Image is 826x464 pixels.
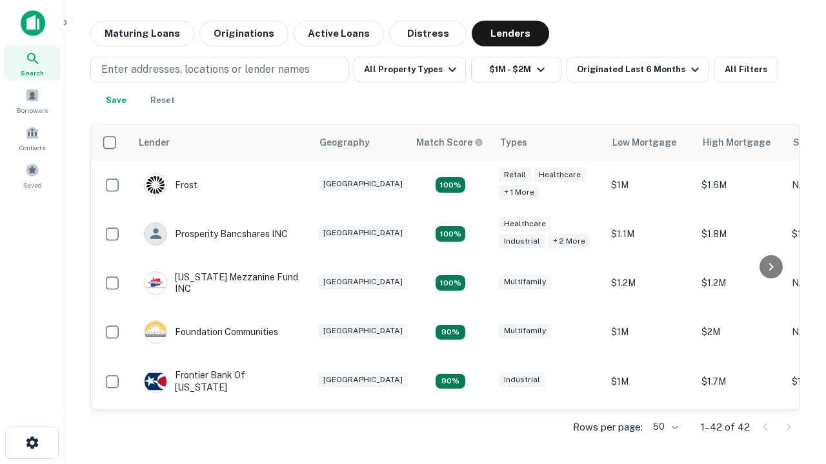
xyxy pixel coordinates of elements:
[499,234,545,249] div: Industrial
[145,371,166,392] img: picture
[416,135,483,150] div: Capitalize uses an advanced AI algorithm to match your search with the best lender. The match sco...
[436,275,465,291] div: Matching Properties: 5, hasApolloMatch: undefined
[144,222,288,246] div: Prosperity Bancshares INC
[605,124,695,160] th: Low Mortgage
[199,21,288,46] button: Originations
[139,135,170,150] div: Lender
[695,406,785,455] td: $1.4M
[416,135,481,150] h6: Match Score
[4,121,61,155] a: Contacts
[144,271,299,295] div: [US_STATE] Mezzanine Fund INC
[318,372,408,387] div: [GEOGRAPHIC_DATA]
[131,124,312,160] th: Lender
[436,177,465,193] div: Matching Properties: 5, hasApolloMatch: undefined
[90,21,194,46] button: Maturing Loans
[144,320,278,343] div: Foundation Communities
[471,57,561,82] button: $1M - $2M
[294,21,384,46] button: Active Loans
[605,307,695,356] td: $1M
[144,173,197,197] div: Frost
[96,88,137,113] button: Save your search to get updates of matches that match your search criteria.
[695,258,785,307] td: $1.2M
[17,105,48,115] span: Borrowers
[499,185,539,200] div: + 1 more
[436,325,465,340] div: Matching Properties: 4, hasApolloMatch: undefined
[577,62,703,77] div: Originated Last 6 Months
[605,160,695,209] td: $1M
[695,124,785,160] th: High Mortgage
[499,275,551,289] div: Multifamily
[695,160,785,209] td: $1.6M
[101,62,310,77] p: Enter addresses, locations or lender names
[695,209,785,258] td: $1.8M
[548,234,590,249] div: + 2 more
[701,420,750,435] p: 1–42 of 42
[648,418,680,436] div: 50
[145,321,166,343] img: picture
[319,135,370,150] div: Geography
[354,57,466,82] button: All Property Types
[145,272,166,294] img: picture
[573,420,643,435] p: Rows per page:
[21,10,45,36] img: capitalize-icon.png
[145,174,166,196] img: picture
[612,135,676,150] div: Low Mortgage
[492,124,605,160] th: Types
[499,217,551,231] div: Healthcare
[436,226,465,242] div: Matching Properties: 8, hasApolloMatch: undefined
[19,142,45,153] span: Contacts
[605,406,695,455] td: $1.4M
[703,135,771,150] div: High Mortgage
[605,356,695,405] td: $1M
[4,158,61,193] a: Saved
[21,68,44,78] span: Search
[472,21,549,46] button: Lenders
[567,57,709,82] button: Originated Last 6 Months
[90,57,348,82] button: Enter addresses, locations or lender names
[695,307,785,356] td: $2M
[761,320,826,382] iframe: Chat Widget
[499,168,531,182] div: Retail
[605,209,695,258] td: $1.1M
[605,258,695,307] td: $1.2M
[318,226,408,240] div: [GEOGRAPHIC_DATA]
[436,374,465,389] div: Matching Properties: 4, hasApolloMatch: undefined
[312,124,408,160] th: Geography
[389,21,467,46] button: Distress
[714,57,778,82] button: All Filters
[499,372,545,387] div: Industrial
[534,168,586,182] div: Healthcare
[318,177,408,191] div: [GEOGRAPHIC_DATA]
[318,275,408,289] div: [GEOGRAPHIC_DATA]
[500,135,527,150] div: Types
[23,180,42,190] span: Saved
[318,324,408,338] div: [GEOGRAPHIC_DATA]
[499,324,551,338] div: Multifamily
[142,88,183,113] button: Reset
[4,46,61,81] a: Search
[408,124,492,160] th: Capitalize uses an advanced AI algorithm to match your search with the best lender. The match sco...
[4,83,61,118] a: Borrowers
[695,356,785,405] td: $1.7M
[144,369,299,392] div: Frontier Bank Of [US_STATE]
